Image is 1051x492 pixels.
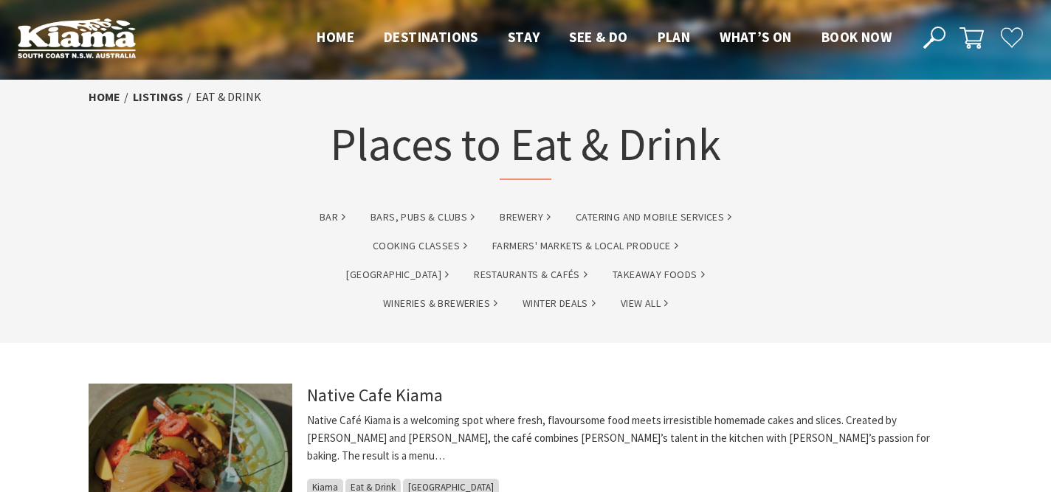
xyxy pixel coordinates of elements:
li: Eat & Drink [196,88,261,107]
span: Book now [821,28,892,46]
a: Farmers' Markets & Local Produce [492,238,678,254]
span: See & Do [569,28,627,46]
a: brewery [500,209,551,226]
a: Cooking Classes [373,238,467,254]
img: Kiama Logo [18,18,136,58]
a: Native Cafe Kiama [307,384,443,406]
span: Home [317,28,354,46]
a: listings [133,89,183,105]
a: Home [89,89,120,105]
span: Stay [508,28,540,46]
a: Takeaway Foods [613,266,705,283]
span: Plan [658,28,691,46]
a: View All [621,295,668,312]
a: Wineries & Breweries [383,295,497,312]
nav: Main Menu [302,26,906,50]
span: What’s On [720,28,792,46]
p: Native Café Kiama is a welcoming spot where fresh, flavoursome food meets irresistible homemade c... [307,412,962,465]
a: Bars, Pubs & Clubs [371,209,475,226]
a: bar [320,209,345,226]
a: Winter Deals [523,295,596,312]
a: Catering and Mobile Services [576,209,731,226]
a: [GEOGRAPHIC_DATA] [346,266,449,283]
a: Restaurants & Cafés [474,266,587,283]
h1: Places to Eat & Drink [330,114,721,180]
span: Destinations [384,28,478,46]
